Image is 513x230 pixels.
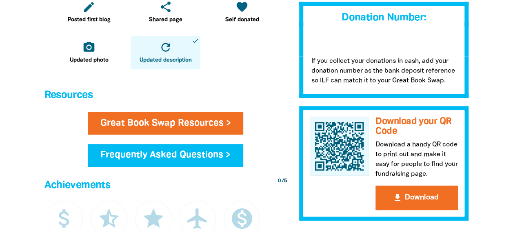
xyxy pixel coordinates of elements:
[149,16,182,24] span: Shared page
[88,112,244,135] a: Great Book Swap Resources >
[82,41,95,54] i: camera_alt
[82,0,95,13] i: edit
[192,37,199,44] i: done
[88,144,243,167] a: Frequently Asked Questions >
[225,16,259,24] span: Self donated
[159,41,172,54] i: refresh
[70,56,109,64] span: Updated photo
[278,179,281,184] span: 0
[235,0,249,13] i: favorite
[54,36,124,70] a: camera_altUpdated photo
[299,56,469,98] p: If you collect your donations in cash, add your donation number as the bank deposit reference so ...
[68,16,111,24] span: Posted first blog
[342,13,426,22] span: Donation Number:
[44,177,287,194] h4: Achievements
[375,117,458,137] h3: Download your QR Code
[159,0,172,13] i: share
[131,36,200,70] a: refreshUpdated descriptiondone
[278,177,287,185] div: / 5
[393,193,402,203] i: get_app
[375,186,458,210] button: get_appDownload
[140,56,192,64] span: Updated description
[44,91,93,100] span: Resources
